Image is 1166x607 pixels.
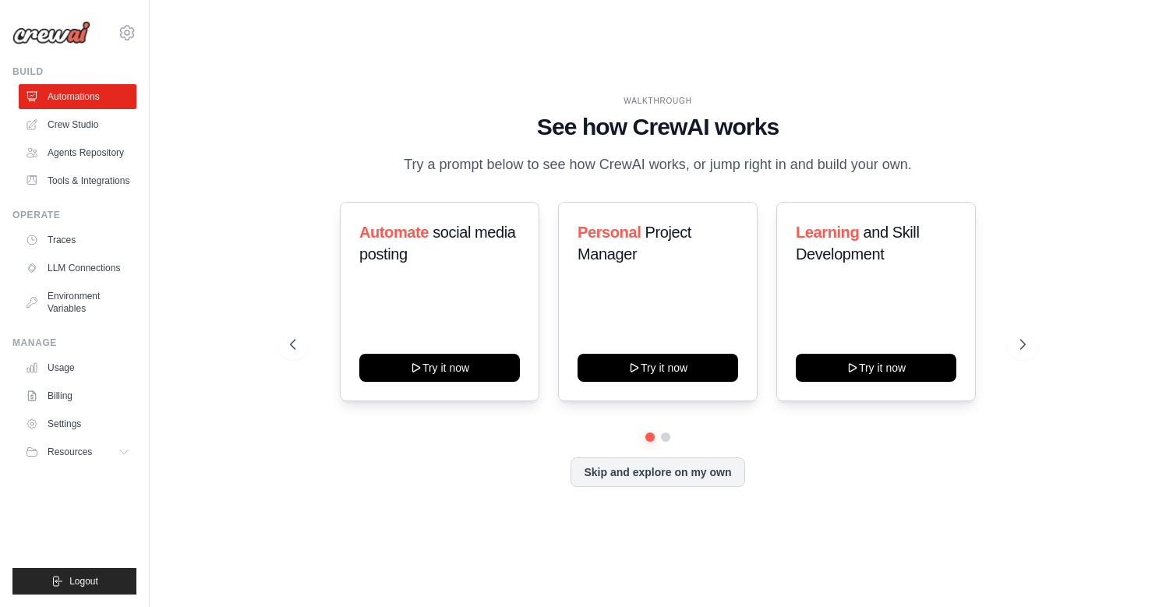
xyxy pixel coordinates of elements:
h1: See how CrewAI works [290,113,1026,141]
a: Tools & Integrations [19,168,136,193]
div: Build [12,65,136,78]
div: Operate [12,209,136,221]
a: Environment Variables [19,284,136,321]
span: Personal [578,224,641,241]
a: Traces [19,228,136,252]
span: Learning [796,224,859,241]
span: social media posting [359,224,516,263]
button: Try it now [359,354,520,382]
span: Logout [69,575,98,588]
a: LLM Connections [19,256,136,281]
div: Manage [12,337,136,349]
p: Try a prompt below to see how CrewAI works, or jump right in and build your own. [396,154,920,176]
a: Usage [19,355,136,380]
a: Settings [19,411,136,436]
button: Try it now [578,354,738,382]
span: and Skill Development [796,224,919,263]
div: WALKTHROUGH [290,95,1026,107]
a: Agents Repository [19,140,136,165]
button: Skip and explore on my own [571,457,744,487]
a: Crew Studio [19,112,136,137]
img: Logo [12,21,90,44]
span: Project Manager [578,224,691,263]
a: Automations [19,84,136,109]
button: Resources [19,439,136,464]
button: Logout [12,568,136,595]
span: Resources [48,446,92,458]
button: Try it now [796,354,956,382]
a: Billing [19,383,136,408]
span: Automate [359,224,429,241]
